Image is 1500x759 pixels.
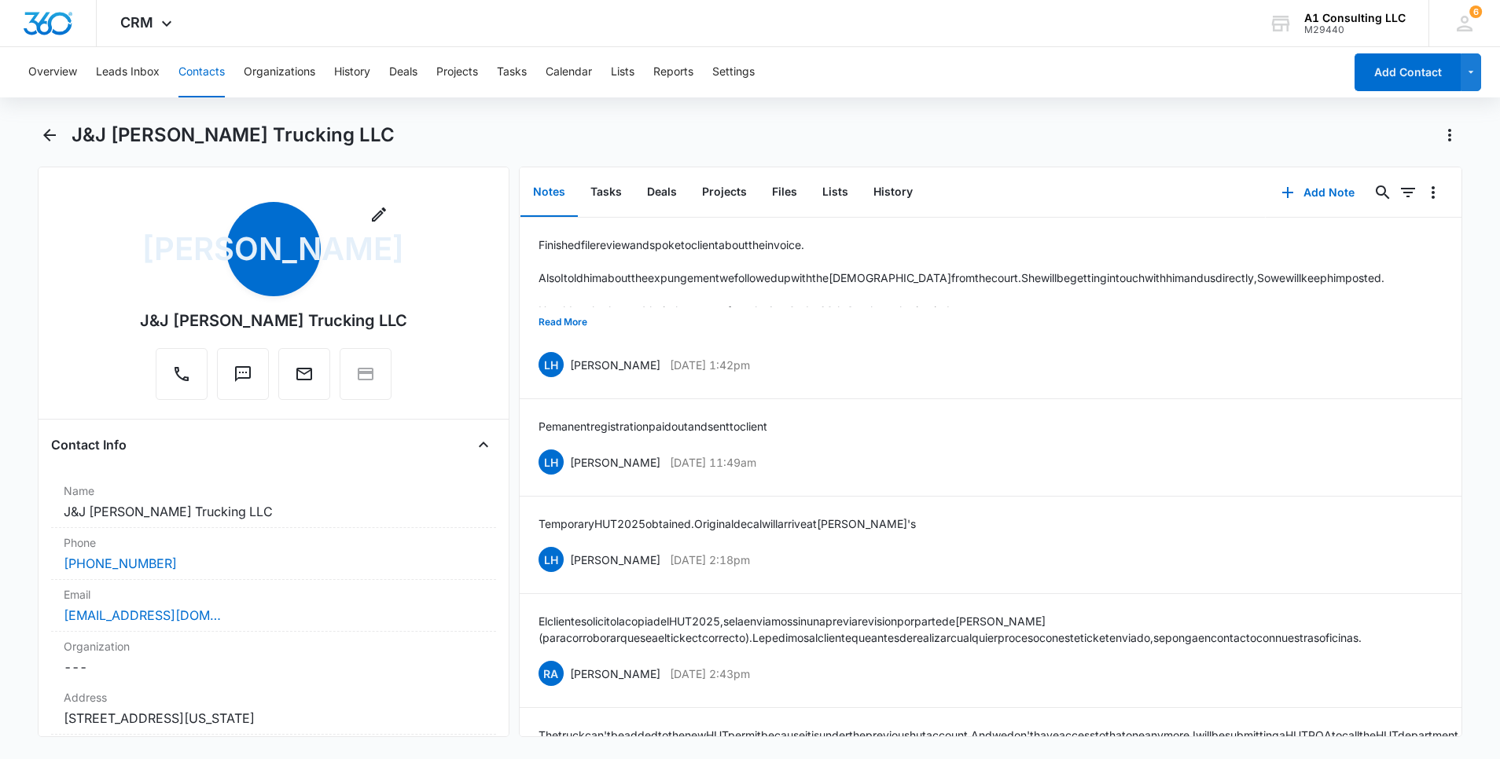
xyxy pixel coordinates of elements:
[278,372,330,386] a: Email
[570,357,660,373] p: [PERSON_NAME]
[1304,24,1406,35] div: account id
[334,47,370,97] button: History
[64,482,483,499] label: Name
[278,348,330,400] button: Email
[1437,123,1462,148] button: Actions
[539,236,1384,253] p: Finished file review and spoke to client about the invoice.
[64,554,177,573] a: [PHONE_NUMBER]
[217,372,269,386] a: Text
[539,727,1458,743] p: The truck can't be added to the new HUT permit because it is under the previous hut account. And ...
[64,658,483,676] dd: ---
[539,613,1443,646] p: El cliente solicito la copia del HUT 2025, se la enviamos sin una previa revision por parte de [P...
[653,47,693,97] button: Reports
[1421,180,1446,205] button: Overflow Menu
[539,307,587,337] button: Read More
[140,309,407,332] div: J&J [PERSON_NAME] Trucking LLC
[1266,174,1370,211] button: Add Note
[520,168,578,217] button: Notes
[1469,5,1482,18] span: 6
[634,168,689,217] button: Deals
[1304,12,1406,24] div: account name
[51,435,127,454] h4: Contact Info
[51,683,496,735] div: Address[STREET_ADDRESS][US_STATE]
[1370,180,1395,205] button: Search...
[51,632,496,683] div: Organization---
[64,606,221,625] a: [EMAIL_ADDRESS][DOMAIN_NAME]
[759,168,810,217] button: Files
[156,348,208,400] button: Call
[28,47,77,97] button: Overview
[570,454,660,471] p: [PERSON_NAME]
[578,168,634,217] button: Tasks
[64,586,483,603] label: Email
[810,168,861,217] button: Lists
[1395,180,1421,205] button: Filters
[861,168,925,217] button: History
[436,47,478,97] button: Projects
[670,454,756,471] p: [DATE] 11:49am
[51,580,496,632] div: Email[EMAIL_ADDRESS][DOMAIN_NAME]
[539,418,767,434] p: Pemanent registration paid out and sent to client
[64,502,483,521] dd: J&J [PERSON_NAME] Trucking LLC
[64,534,483,551] label: Phone
[178,47,225,97] button: Contacts
[670,357,750,373] p: [DATE] 1:42pm
[51,528,496,580] div: Phone[PHONE_NUMBER]
[539,302,1384,319] p: He told me that he won't be in the country from the Aug 2nd to 12th. So to have that in mind.
[72,123,395,147] h1: J&J [PERSON_NAME] Trucking LLC
[389,47,417,97] button: Deals
[38,123,62,148] button: Back
[539,515,916,532] p: Temporary HUT 2025 obtained. Original decal will arrive at [PERSON_NAME]'s
[712,47,755,97] button: Settings
[96,47,160,97] button: Leads Inbox
[226,202,321,296] span: [PERSON_NAME]
[539,661,564,686] span: RA
[546,47,592,97] button: Calendar
[244,47,315,97] button: Organizations
[120,14,153,31] span: CRM
[64,638,483,654] label: Organization
[611,47,634,97] button: Lists
[64,689,483,706] label: Address
[471,432,496,457] button: Close
[670,552,750,568] p: [DATE] 2:18pm
[156,372,208,386] a: Call
[1355,53,1461,91] button: Add Contact
[51,476,496,528] div: NameJ&J [PERSON_NAME] Trucking LLC
[539,269,1384,286] p: Also I told him about the expungement we followed up with the [DEMOGRAPHIC_DATA] from the court. ...
[217,348,269,400] button: Text
[670,665,750,682] p: [DATE] 2:43pm
[64,709,483,728] dd: [STREET_ADDRESS][US_STATE]
[570,552,660,568] p: [PERSON_NAME]
[539,547,564,572] span: LH
[539,352,564,377] span: LH
[689,168,759,217] button: Projects
[539,449,564,475] span: LH
[570,665,660,682] p: [PERSON_NAME]
[497,47,527,97] button: Tasks
[1469,5,1482,18] div: notifications count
